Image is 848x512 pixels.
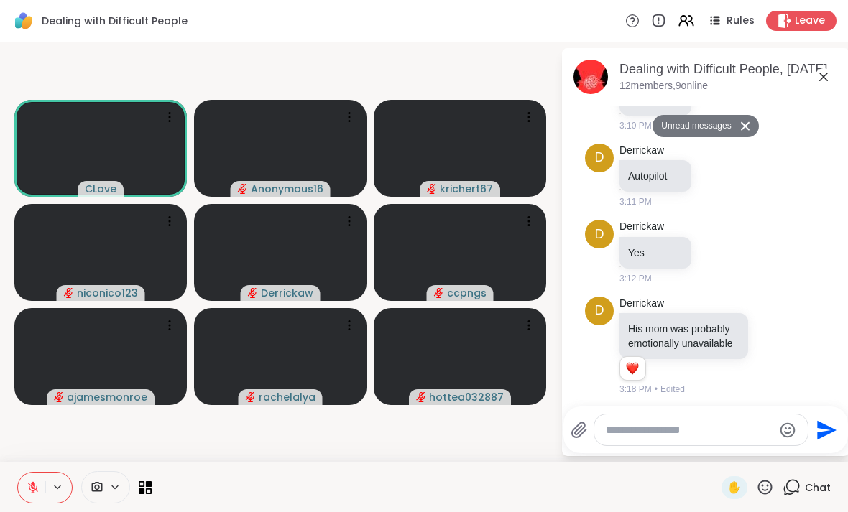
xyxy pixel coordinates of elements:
[440,182,493,196] span: krichert67
[795,14,825,28] span: Leave
[429,390,504,404] span: hottea032887
[85,182,116,196] span: CLove
[606,423,773,437] textarea: Type your message
[653,115,735,138] button: Unread messages
[805,480,831,495] span: Chat
[625,363,640,374] button: Reactions: love
[619,119,652,132] span: 3:10 PM
[779,422,796,439] button: Emoji picker
[251,182,323,196] span: Anonymous16
[261,286,313,300] span: Derrickaw
[447,286,487,300] span: ccpngs
[416,392,426,402] span: audio-muted
[660,383,685,396] span: Edited
[655,383,658,396] span: •
[54,392,64,402] span: audio-muted
[620,357,645,380] div: Reaction list
[434,288,444,298] span: audio-muted
[64,288,74,298] span: audio-muted
[619,79,708,93] p: 12 members, 9 online
[595,225,604,244] span: D
[628,246,683,260] p: Yes
[573,60,608,94] img: Dealing with Difficult People, Oct 13
[619,272,652,285] span: 3:12 PM
[246,392,256,402] span: audio-muted
[727,14,755,28] span: Rules
[619,195,652,208] span: 3:11 PM
[628,169,683,183] p: Autopilot
[727,479,742,496] span: ✋
[628,322,739,350] p: His mom was probably emotionally unavailable
[238,184,248,194] span: audio-muted
[595,301,604,320] span: D
[619,220,664,234] a: Derrickaw
[619,60,838,78] div: Dealing with Difficult People, [DATE]
[248,288,258,298] span: audio-muted
[259,390,315,404] span: rachelalya
[77,286,138,300] span: niconico123
[619,297,664,311] a: Derrickaw
[427,184,437,194] span: audio-muted
[595,148,604,167] span: D
[11,9,36,33] img: ShareWell Logomark
[808,414,841,446] button: Send
[619,383,652,396] span: 3:18 PM
[67,390,147,404] span: ajamesmonroe
[619,144,664,158] a: Derrickaw
[42,14,188,28] span: Dealing with Difficult People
